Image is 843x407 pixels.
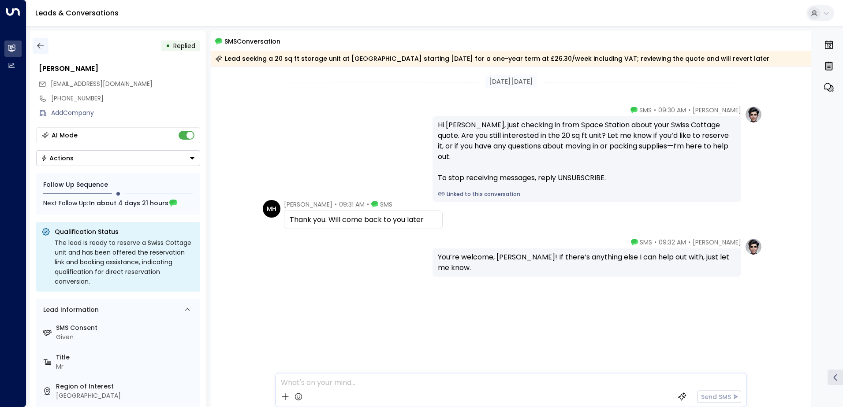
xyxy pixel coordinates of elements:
div: MH [263,200,280,218]
p: Qualification Status [55,227,195,236]
label: Region of Interest [56,382,197,391]
label: SMS Consent [56,323,197,333]
img: profile-logo.png [745,106,762,123]
div: You’re welcome, [PERSON_NAME]! If there’s anything else I can help out with, just let me know. [438,252,736,273]
div: Thank you. Will come back to you later [290,215,437,225]
span: SMS Conversation [224,36,280,46]
div: [PHONE_NUMBER] [51,94,200,103]
div: [PERSON_NAME] [39,63,200,74]
span: [PERSON_NAME] [284,200,332,209]
label: Title [56,353,197,362]
div: The lead is ready to reserve a Swiss Cottage unit and has been offered the reservation link and b... [55,238,195,286]
span: michelhaessler2@gmail.com [51,79,153,89]
span: 09:30 AM [658,106,686,115]
div: Follow Up Sequence [43,180,193,189]
div: AddCompany [51,108,200,118]
img: profile-logo.png [745,238,762,255]
span: • [654,238,656,247]
button: Actions [36,150,200,166]
span: • [335,200,337,209]
span: In about 4 days 21 hours [89,198,168,208]
span: Replied [173,41,195,50]
div: Lead Information [40,305,99,314]
a: Leads & Conversations [35,8,119,18]
span: • [688,106,690,115]
span: [PERSON_NAME] [693,238,741,247]
span: [EMAIL_ADDRESS][DOMAIN_NAME] [51,79,153,88]
span: • [367,200,369,209]
a: Linked to this conversation [438,190,736,198]
span: SMS [640,238,652,247]
div: [GEOGRAPHIC_DATA] [56,391,197,400]
span: • [688,238,690,247]
span: 09:31 AM [339,200,365,209]
span: • [654,106,656,115]
span: SMS [380,200,392,209]
div: Given [56,333,197,342]
span: 09:32 AM [659,238,686,247]
div: Button group with a nested menu [36,150,200,166]
div: • [166,38,170,54]
div: Next Follow Up: [43,198,193,208]
div: [DATE][DATE] [485,75,537,88]
div: AI Mode [52,131,78,140]
div: Actions [41,154,74,162]
span: [PERSON_NAME] [693,106,741,115]
div: Hi [PERSON_NAME], just checking in from Space Station about your Swiss Cottage quote. Are you sti... [438,120,736,183]
div: Lead seeking a 20 sq ft storage unit at [GEOGRAPHIC_DATA] starting [DATE] for a one-year term at ... [215,54,769,63]
div: Mr [56,362,197,371]
span: SMS [639,106,652,115]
